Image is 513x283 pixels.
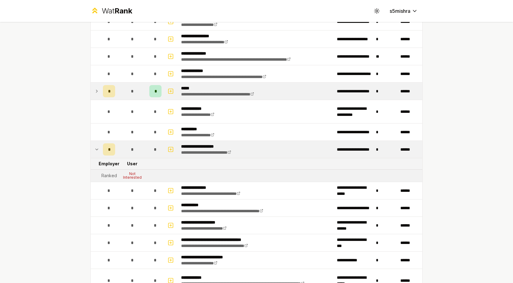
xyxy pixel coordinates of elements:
button: s5mishra [385,5,423,16]
td: Employer [100,158,118,169]
a: WatRank [90,6,132,16]
td: User [118,158,147,169]
span: Rank [115,6,132,15]
span: s5mishra [390,7,410,15]
div: Ranked [101,173,117,179]
div: Wat [102,6,132,16]
div: Not Interested [120,172,144,179]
